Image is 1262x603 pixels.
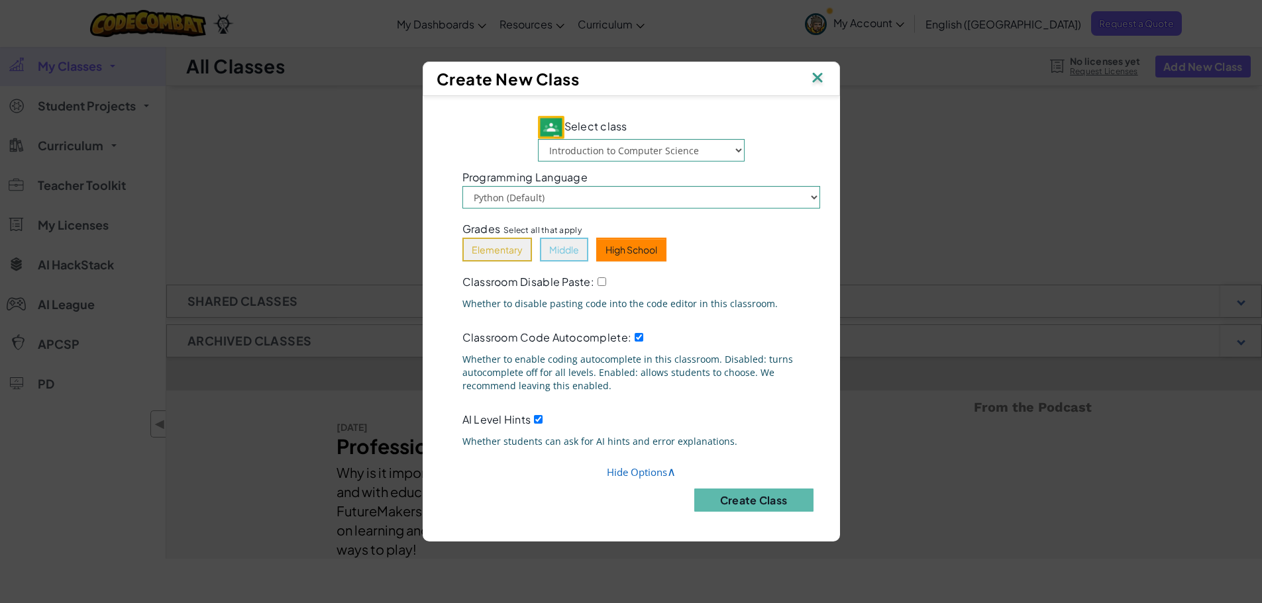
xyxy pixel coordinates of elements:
[540,238,588,261] button: Middle
[538,116,564,139] img: IconGoogleClassroom.svg
[462,412,531,426] span: AI Level Hints
[596,238,666,261] button: High School
[462,275,594,289] span: Classroom Disable Paste:
[462,353,820,393] span: Whether to enable coding autocomplete in this classroom. Disabled: turns autocomplete off for all...
[503,224,582,236] span: Select all that apply
[607,465,676,479] a: Hide Options
[694,488,814,512] button: Create Class
[462,435,820,448] span: Whether students can ask for AI hints and error explanations.
[538,119,627,133] span: Select class
[462,238,532,261] button: Elementary
[462,330,632,344] span: Classroom Code Autocomplete:
[462,297,820,310] span: Whether to disable pasting code into the code editor in this classroom.
[437,69,580,89] span: Create New Class
[809,69,826,89] img: IconClose.svg
[462,171,588,183] span: Programming Language
[667,463,676,479] span: ∧
[462,222,501,236] span: Grades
